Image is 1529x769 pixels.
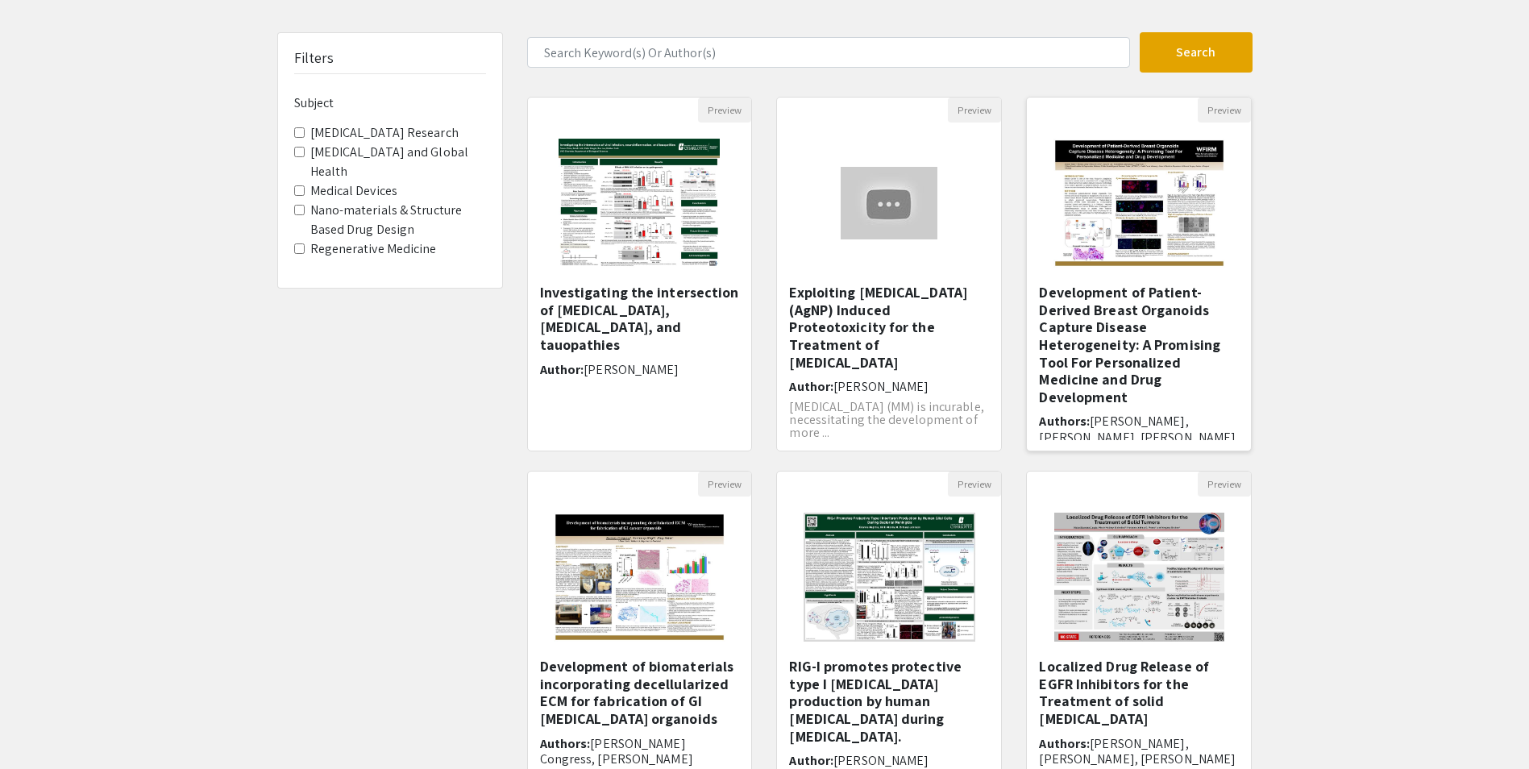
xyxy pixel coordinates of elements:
[1039,414,1239,460] h6: Authors:
[789,284,989,371] h5: Exploiting [MEDICAL_DATA] (AgNP) Induced Proteotoxicity for the Treatment of [MEDICAL_DATA]
[542,123,736,284] img: <p><span style="color: rgb(32, 33, 36);">Investigating the intersection of viral infection, neuro...
[833,752,929,769] span: [PERSON_NAME]
[294,95,486,110] h6: Subject
[310,201,486,239] label: Nano-materials & Structure Based Drug Design
[310,123,459,143] label: [MEDICAL_DATA] Research
[527,37,1130,68] input: Search Keyword(s) Or Author(s)
[789,379,989,394] h6: Author:
[540,362,740,377] h6: Author:
[1038,497,1240,658] img: <p><strong>Localized Drug Release of EGFR Inhibitors for the Treatment of solid Tumors</strong></p>
[540,736,740,767] h6: Authors:
[584,361,679,378] span: [PERSON_NAME]
[1037,123,1241,284] img: <p>Development of Patient-Derived Breast Organoids Capture Disease Heterogeneity: A Promising Too...
[825,151,954,256] img: <p>Exploiting Silver Nanoparticle (AgNP) Induced Proteotoxicity for the Treatment of Multiple Mye...
[789,658,989,745] h5: RIG-I promotes protective type I [MEDICAL_DATA] production by human [MEDICAL_DATA] during [MEDICA...
[1198,98,1251,123] button: Preview
[540,735,693,767] span: [PERSON_NAME] Congress, [PERSON_NAME]
[1198,472,1251,497] button: Preview
[1039,658,1239,727] h5: Localized Drug Release of EGFR Inhibitors for the Treatment of solid [MEDICAL_DATA]
[833,378,929,395] span: [PERSON_NAME]
[789,753,989,768] h6: Author:
[310,239,437,259] label: Regenerative Medicine
[787,497,991,658] img: <p><span style="background-color: transparent; color: rgb(0, 0, 0);">RIG-I promotes protective ty...
[789,398,983,441] span: [MEDICAL_DATA] (MM) is incurable, necessitating the development of more ...
[310,181,398,201] label: Medical Devices
[1039,413,1239,460] span: [PERSON_NAME], [PERSON_NAME], [PERSON_NAME], [PERSON_NAME], Kon...
[540,658,740,727] h5: Development of biomaterials incorporating decellularized ECM for fabrication of GI [MEDICAL_DATA]...
[1039,284,1239,405] h5: Development of Patient-Derived Breast Organoids Capture Disease Heterogeneity: A Promising Tool F...
[310,143,486,181] label: [MEDICAL_DATA] and Global Health
[12,696,69,757] iframe: Chat
[948,472,1001,497] button: Preview
[294,49,334,67] h5: Filters
[776,97,1002,451] div: Open Presentation <p>Exploiting Silver Nanoparticle (AgNP) Induced Proteotoxicity for the Treatme...
[527,97,753,451] div: Open Presentation <p><span style="color: rgb(32, 33, 36);">Investigating the intersection of vira...
[1140,32,1253,73] button: Search
[698,472,751,497] button: Preview
[1026,97,1252,451] div: Open Presentation <p>Development of Patient-Derived Breast Organoids Capture Disease Heterogeneit...
[698,98,751,123] button: Preview
[540,284,740,353] h5: Investigating the intersection of [MEDICAL_DATA], [MEDICAL_DATA], and tauopathies
[538,497,742,658] img: <p>Development of biomaterials incorporating decellularized ECM for fabrication of GI cancer orga...
[948,98,1001,123] button: Preview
